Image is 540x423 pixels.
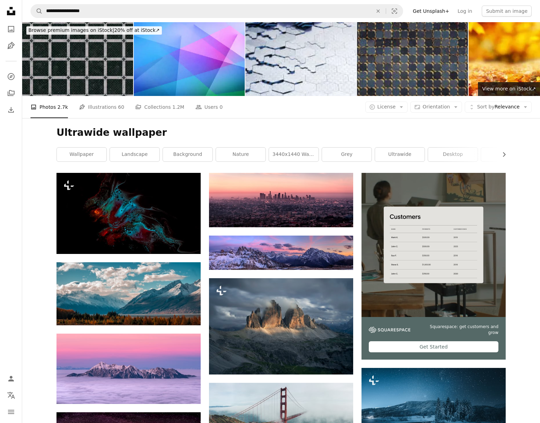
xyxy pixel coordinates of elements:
a: nature [216,148,265,161]
button: Submit an image [482,6,532,17]
a: a snowy path leading to a mountain at night [362,412,506,418]
a: Collections 1.2M [135,96,184,118]
span: 1.2M [172,103,184,111]
a: Explore [4,70,18,83]
a: Get Unsplash+ [409,6,453,17]
a: Squarespace: get customers and growGet Started [362,173,506,360]
img: file-1747939376688-baf9a4a454ffimage [362,173,506,317]
a: Golden Gate, San Francisco at daytime [209,413,353,419]
img: a black background with blue, red, and green bubbles [56,173,201,254]
button: Visual search [386,5,403,18]
button: Clear [371,5,386,18]
img: landscape photo of city buildings during dusk [209,173,353,227]
button: Orientation [410,102,462,113]
span: Orientation [423,104,450,109]
h1: Ultrawide wallpaper [56,126,506,139]
a: Browse premium images on iStock|20% off at iStock↗ [22,22,166,39]
a: landscape photo of city buildings during dusk [209,197,353,203]
button: Search Unsplash [31,5,43,18]
a: a black background with blue, red, and green bubbles [56,210,201,217]
a: a group of mountains with clouds in the sky [209,323,353,329]
span: Sort by [477,104,494,109]
a: Illustrations 60 [79,96,124,118]
button: Menu [4,405,18,419]
img: photo of snow-capped mountain surrounded by sea of clouds [56,334,201,404]
a: Log in / Sign up [4,372,18,386]
a: 3440x1440 wallpaper [269,148,319,161]
span: View more on iStock ↗ [482,86,536,91]
img: landscape photography of mountain covered with snow [209,236,353,270]
a: wallpaper [57,148,106,161]
img: Dynamic multicolored geometric shapes stripes lines vectors an abstract grainy background with li... [134,22,245,96]
img: Front view on a large structure made out of varied futuristic cube blocks with a dark surface. Ti... [357,22,468,96]
a: View more on iStock↗ [478,82,540,96]
a: background [163,148,212,161]
button: Language [4,388,18,402]
a: photo of snow-capped mountain surrounded by sea of clouds [56,365,201,372]
a: snow-capped mountain in the horizon with cumulus clouds [56,291,201,297]
a: Photos [4,22,18,36]
a: landscape [110,148,159,161]
img: Front view on a tiled industrial surface made out of dirty black painted grates inside a shiny co... [22,22,133,96]
a: Illustrations [4,39,18,53]
form: Find visuals sitewide [31,4,403,18]
div: Get Started [369,341,498,352]
img: a group of mountains with clouds in the sky [209,278,353,374]
span: Browse premium images on iStock | [28,27,114,33]
button: scroll list to the right [498,148,506,161]
span: 60 [118,103,124,111]
a: landscape photography of mountain covered with snow [209,249,353,256]
a: Users 0 [195,96,223,118]
span: Squarespace: get customers and grow [419,324,498,336]
div: 20% off at iStock ↗ [26,26,162,35]
a: Collections [4,86,18,100]
a: grey [322,148,372,161]
img: snow-capped mountain in the horizon with cumulus clouds [56,262,201,325]
button: Sort byRelevance [465,102,532,113]
a: ultrawide [375,148,425,161]
a: Log in [453,6,476,17]
a: desktop [428,148,478,161]
a: sky [481,148,531,161]
span: 0 [219,103,223,111]
button: License [365,102,408,113]
img: file-1747939142011-51e5cc87e3c9 [369,327,410,333]
span: License [377,104,396,109]
span: Relevance [477,104,520,111]
a: Download History [4,103,18,117]
img: Ultrawide metallic honeycomb structure, made out of shiny gray hexagon shapes and zigzag black an... [245,22,356,96]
